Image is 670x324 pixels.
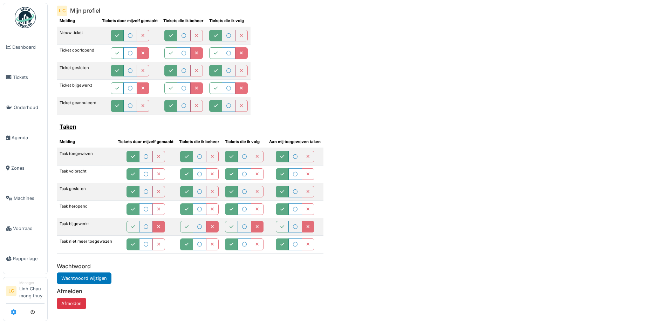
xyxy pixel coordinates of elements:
th: Melding [57,136,115,148]
span: Voorraad [13,225,45,232]
a: LC ManagerLinh Chau mong thuy [6,280,45,304]
a: Agenda [3,123,47,153]
a: Zones [3,153,47,183]
td: Taak toegewezen [57,148,115,165]
a: Onderhoud [3,93,47,123]
span: Agenda [12,134,45,141]
h6: Taken [60,123,264,130]
h6: Mijn profiel [70,7,100,14]
li: LC [6,286,16,296]
td: Taak heropend [57,201,115,218]
th: Tickets door mijzelf gemaakt [115,136,176,148]
span: Onderhoud [14,104,45,111]
a: Wachtwoord wijzigen [57,272,111,284]
td: Nieuw ticket [57,27,99,44]
span: Zones [11,165,45,171]
td: Taak bijgewerkt [57,218,115,236]
td: Ticket gesloten [57,62,99,79]
img: Badge_color-CXgf-gQk.svg [15,7,36,28]
td: Ticket doorlopend [57,44,99,62]
th: Melding [57,15,99,27]
button: Afmelden [57,298,86,309]
th: Tickets die ik beheer [176,136,222,148]
span: Tickets [13,74,45,81]
span: Machines [14,195,45,202]
a: Dashboard [3,32,47,62]
li: Linh Chau mong thuy [19,280,45,302]
td: Taak volbracht [57,165,115,183]
td: Ticket geannuleerd [57,97,99,115]
th: Tickets die ik beheer [160,15,206,27]
th: Tickets die ik volg [222,136,266,148]
td: Taak gesloten [57,183,115,200]
h6: Wachtwoord [57,263,175,270]
th: Aan mij toegewezen taken [266,136,323,148]
td: Taak niet meer toegewezen [57,236,115,253]
th: Tickets die ik volg [206,15,251,27]
span: Rapportage [13,255,45,262]
th: Tickets door mijzelf gemaakt [99,15,160,27]
h6: Afmelden [57,288,175,295]
a: Rapportage [3,244,47,274]
div: L C [57,6,67,16]
a: Machines [3,183,47,213]
a: Voorraad [3,214,47,244]
td: Ticket bijgewerkt [57,80,99,97]
a: Tickets [3,62,47,92]
div: Manager [19,280,45,285]
span: Dashboard [12,44,45,50]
